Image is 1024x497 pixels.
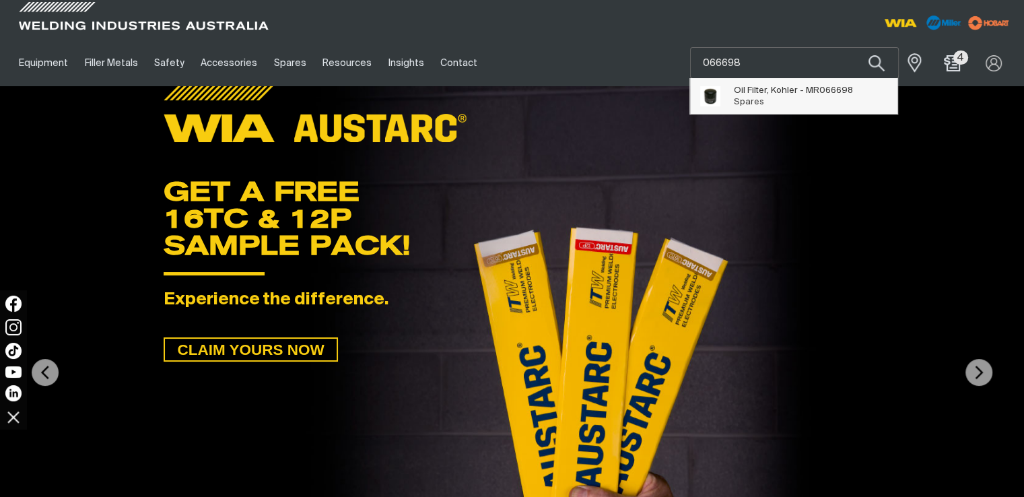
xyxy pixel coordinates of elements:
[690,78,897,114] ul: Suggestions
[5,319,22,335] img: Instagram
[964,13,1013,33] img: miller
[5,366,22,378] img: YouTube
[734,85,853,96] span: Oil Filter, Kohler - MR
[819,86,853,95] span: 066698
[193,40,265,86] a: Accessories
[164,178,860,259] div: GET A FREE 16TC & 12P SAMPLE PACK!
[266,40,314,86] a: Spares
[5,296,22,312] img: Facebook
[734,98,764,106] span: Spares
[314,40,380,86] a: Resources
[32,359,59,386] img: PrevArrow
[165,337,336,362] span: CLAIM YOURS NOW
[965,359,992,386] img: NextArrow
[164,337,337,362] a: CLAIM YOURS NOW
[5,385,22,401] img: LinkedIn
[380,40,432,86] a: Insights
[2,405,25,428] img: hide socials
[854,47,899,79] button: Search products
[432,40,485,86] a: Contact
[164,290,860,310] div: Experience the difference.
[5,343,22,359] img: TikTok
[11,40,763,86] nav: Main
[76,40,145,86] a: Filler Metals
[11,40,76,86] a: Equipment
[691,48,898,78] input: Product name or item number...
[146,40,193,86] a: Safety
